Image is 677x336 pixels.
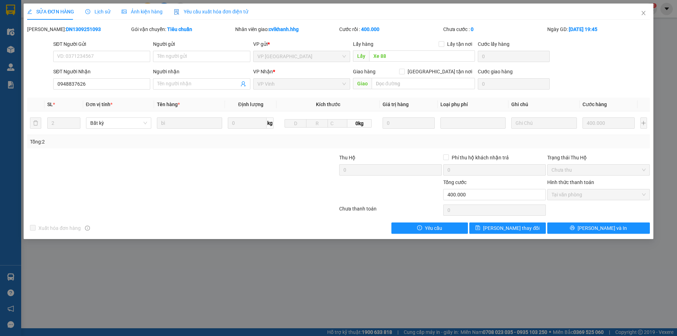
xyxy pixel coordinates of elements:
span: Tên hàng [157,102,180,107]
span: info-circle [85,226,90,231]
span: exclamation-circle [417,225,422,231]
b: 0 [471,26,474,32]
th: Loại phụ phí [438,98,508,111]
span: Lấy hàng [353,41,373,47]
input: Cước giao hàng [478,78,550,90]
label: Cước lấy hàng [478,41,510,47]
div: Cước rồi : [339,25,442,33]
button: save[PERSON_NAME] thay đổi [469,222,546,234]
div: SĐT Người Nhận [53,68,150,75]
div: Người gửi [153,40,250,48]
div: Chưa cước : [443,25,546,33]
span: Lấy tận nơi [444,40,475,48]
div: Tổng: 2 [30,138,261,146]
div: SĐT Người Gửi [53,40,150,48]
button: plus [640,117,647,129]
span: Yêu cầu xuất hóa đơn điện tử [174,9,248,14]
span: Định lượng [238,102,263,107]
div: Ngày GD: [547,25,650,33]
span: Lấy [353,50,369,62]
span: [GEOGRAPHIC_DATA] tận nơi [405,68,475,75]
span: Cước hàng [583,102,607,107]
button: exclamation-circleYêu cầu [391,222,468,234]
span: SL [47,102,53,107]
div: Gói vận chuyển: [131,25,234,33]
span: kg [267,117,274,129]
span: user-add [240,81,246,87]
div: Người nhận [153,68,250,75]
th: Ghi chú [508,98,579,111]
button: delete [30,117,41,129]
div: Chưa thanh toán [338,205,443,217]
label: Cước giao hàng [478,69,513,74]
span: clock-circle [85,9,90,14]
span: Kích thước [316,102,340,107]
input: Ghi Chú [511,117,577,129]
span: Bất kỳ [90,118,147,128]
span: Giao hàng [353,69,376,74]
span: VP Đà Nẵng [257,51,346,62]
span: edit [27,9,32,14]
label: Hình thức thanh toán [547,179,594,185]
span: picture [122,9,127,14]
span: Giá trị hàng [383,102,409,107]
b: Tiêu chuẩn [167,26,192,32]
span: VP Vinh [257,79,346,89]
span: printer [570,225,575,231]
img: icon [174,9,179,15]
span: 0kg [347,119,371,128]
button: printer[PERSON_NAME] và In [547,222,650,234]
span: Xuất hóa đơn hàng [36,224,84,232]
span: Đơn vị tính [86,102,112,107]
input: 0 [583,117,635,129]
input: C [328,119,347,128]
span: Chưa thu [551,165,646,175]
div: Trạng thái Thu Hộ [547,154,650,161]
span: Yêu cầu [425,224,442,232]
span: close [641,10,646,16]
div: [PERSON_NAME]: [27,25,130,33]
button: Close [634,4,653,23]
span: Tại văn phòng [551,189,646,200]
input: VD: Bàn, Ghế [157,117,222,129]
span: Thu Hộ [339,155,355,160]
span: SỬA ĐƠN HÀNG [27,9,74,14]
input: Dọc đường [372,78,475,89]
input: Cước lấy hàng [478,51,550,62]
b: cvlkhanh.hhg [269,26,299,32]
div: Nhân viên giao: [235,25,338,33]
b: [DATE] 19:45 [569,26,597,32]
b: 400.000 [361,26,379,32]
span: Tổng cước [443,179,466,185]
input: 0 [383,117,435,129]
span: [PERSON_NAME] và In [578,224,627,232]
span: Phí thu hộ khách nhận trả [449,154,512,161]
div: VP gửi [253,40,350,48]
input: R [306,119,328,128]
span: save [475,225,480,231]
input: Dọc đường [369,50,475,62]
span: Lịch sử [85,9,110,14]
span: Ảnh kiện hàng [122,9,163,14]
span: VP Nhận [253,69,273,74]
span: [PERSON_NAME] thay đổi [483,224,539,232]
span: Giao [353,78,372,89]
b: DN1309251093 [66,26,101,32]
input: D [285,119,306,128]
